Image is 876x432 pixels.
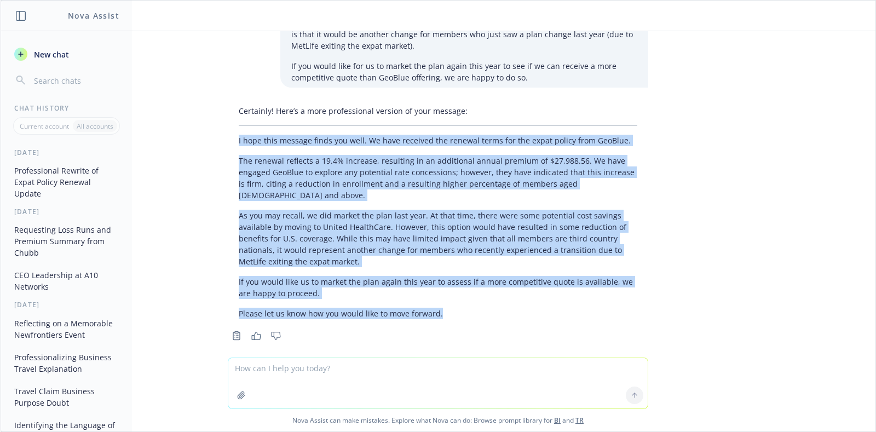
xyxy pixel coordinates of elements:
[32,73,119,88] input: Search chats
[5,409,871,431] span: Nova Assist can make mistakes. Explore what Nova can do: Browse prompt library for and
[239,155,637,201] p: The renewal reflects a 19.4% increase, resulting in an additional annual premium of $27,988.56. W...
[20,122,69,131] p: Current account
[267,328,285,343] button: Thumbs down
[68,10,119,21] h1: Nova Assist
[239,210,637,267] p: As you may recall, we did market the plan last year. At that time, there were some potential cost...
[10,266,123,296] button: CEO Leadership at A10 Networks
[10,44,123,64] button: New chat
[1,207,132,216] div: [DATE]
[10,382,123,412] button: Travel Claim Business Purpose Doubt
[10,162,123,203] button: Professional Rewrite of Expat Policy Renewal Update
[1,103,132,113] div: Chat History
[1,148,132,157] div: [DATE]
[10,348,123,378] button: Professionalizing Business Travel Explanation
[239,135,637,146] p: I hope this message finds you well. We have received the renewal terms for the expat policy from ...
[239,276,637,299] p: If you would like us to market the plan again this year to assess if a more competitive quote is ...
[77,122,113,131] p: All accounts
[32,49,69,60] span: New chat
[10,221,123,262] button: Requesting Loss Runs and Premium Summary from Chubb
[554,416,561,425] a: BI
[10,314,123,344] button: Reflecting on a Memorable Newfrontiers Event
[232,331,241,341] svg: Copy to clipboard
[1,300,132,309] div: [DATE]
[575,416,584,425] a: TR
[239,308,637,319] p: Please let us know how you would like to move forward.
[291,60,637,83] p: If you would like for us to market the plan again this year to see if we can receive a more compe...
[239,105,637,117] p: Certainly! Here’s a more professional version of your message:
